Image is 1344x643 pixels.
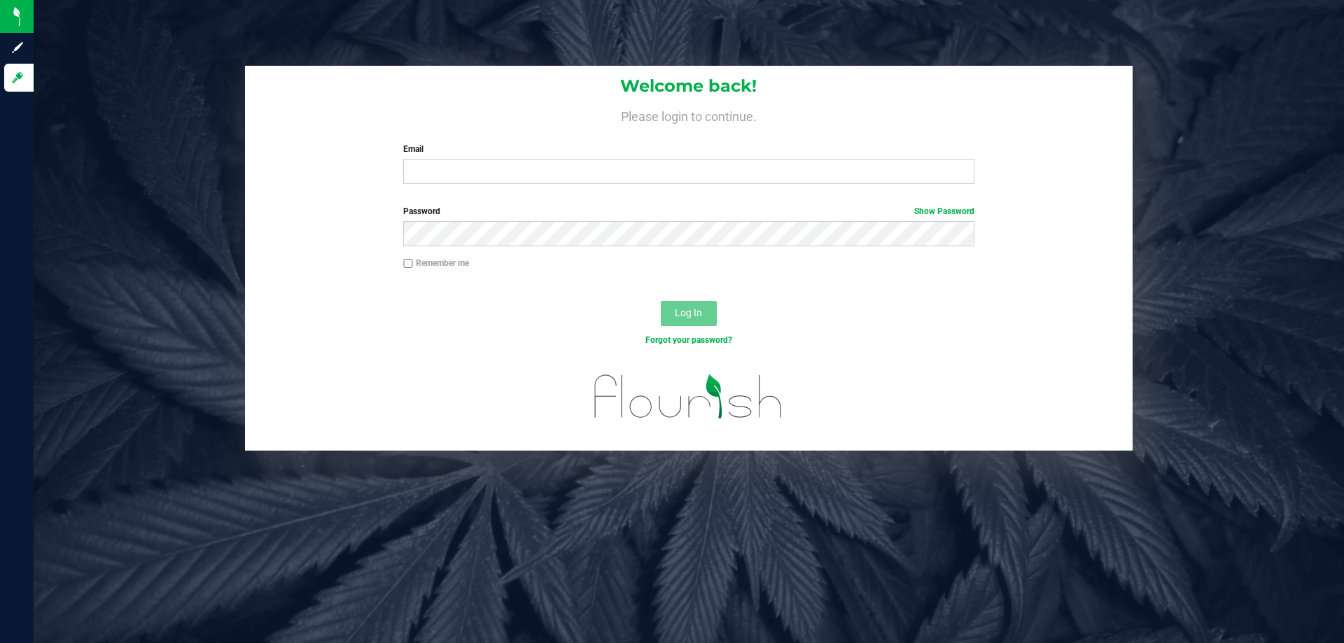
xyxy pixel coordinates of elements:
[661,301,717,326] button: Log In
[403,259,413,269] input: Remember me
[403,257,469,269] label: Remember me
[245,106,1133,123] h4: Please login to continue.
[245,77,1133,95] h1: Welcome back!
[914,206,974,216] a: Show Password
[577,361,799,432] img: flourish_logo.svg
[10,71,24,85] inline-svg: Log in
[675,307,702,318] span: Log In
[403,206,440,216] span: Password
[645,335,732,345] a: Forgot your password?
[403,143,974,155] label: Email
[10,41,24,55] inline-svg: Sign up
